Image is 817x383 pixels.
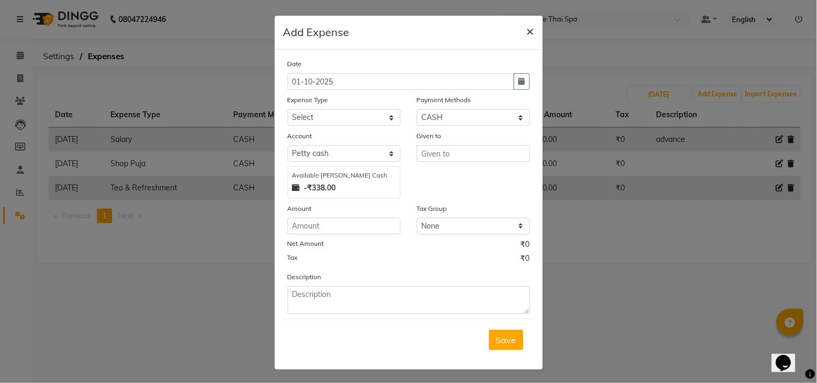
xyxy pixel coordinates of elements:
[288,131,312,141] label: Account
[518,16,543,46] button: Close
[527,23,534,39] span: ×
[417,204,447,214] label: Tax Group
[283,24,350,40] h5: Add Expense
[288,272,322,282] label: Description
[288,95,329,105] label: Expense Type
[288,204,312,214] label: Amount
[304,182,336,194] strong: -₹338.00
[489,330,523,350] button: Save
[288,59,302,69] label: Date
[496,335,516,345] span: Save
[417,131,442,141] label: Given to
[292,171,396,180] div: Available [PERSON_NAME] Cash
[288,218,401,235] input: Amount
[288,253,298,263] label: Tax
[417,95,471,105] label: Payment Methods
[521,239,530,253] span: ₹0
[521,253,530,267] span: ₹0
[417,145,530,162] input: Given to
[288,239,324,249] label: Net Amount
[772,340,806,372] iframe: chat widget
